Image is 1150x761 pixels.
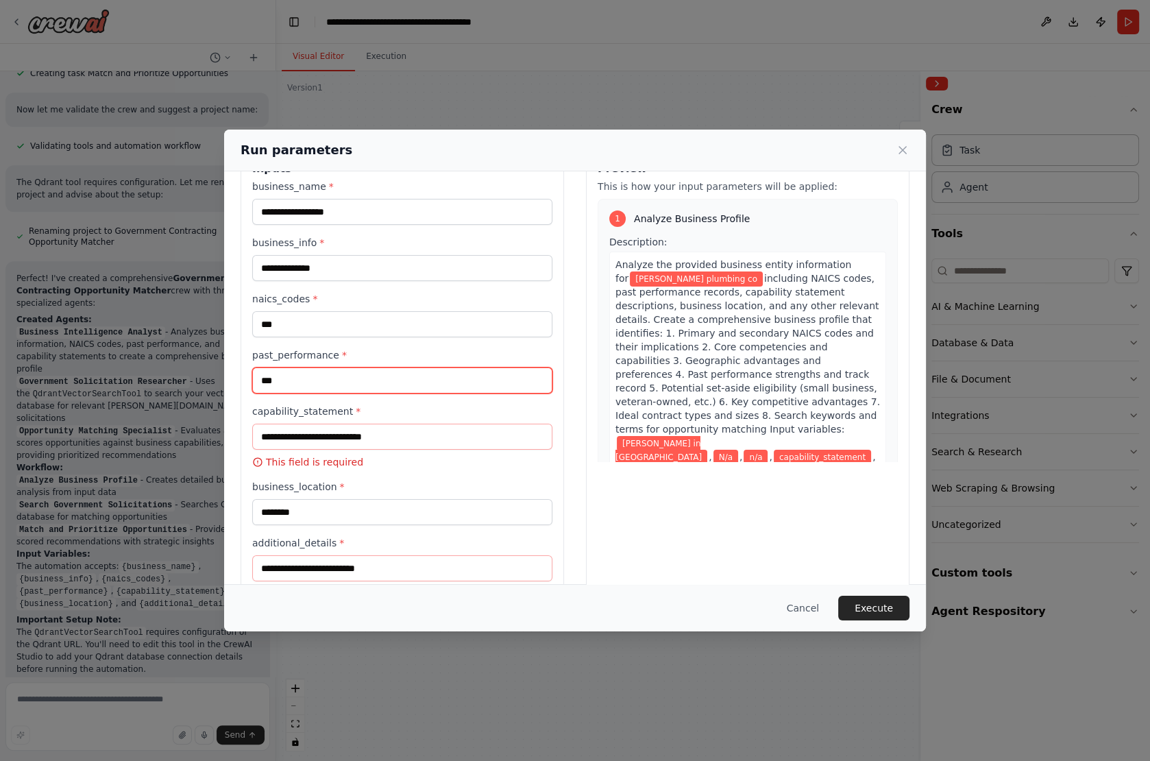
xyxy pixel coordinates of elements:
[713,450,738,465] span: Variable: naics_codes
[241,141,352,160] h2: Run parameters
[774,450,871,465] span: Variable: capability_statement
[252,236,552,250] label: business_info
[769,451,772,462] span: ,
[609,237,667,247] span: Description:
[615,273,880,435] span: including NAICS codes, past performance records, capability statement descriptions, business loca...
[634,212,750,226] span: Analyze Business Profile
[744,450,768,465] span: Variable: past_performance
[252,536,552,550] label: additional_details
[252,180,552,193] label: business_name
[709,451,711,462] span: ,
[252,348,552,362] label: past_performance
[838,596,909,620] button: Execute
[598,180,898,193] p: This is how your input parameters will be applied:
[776,596,830,620] button: Cancel
[252,480,552,494] label: business_location
[609,210,626,227] div: 1
[615,259,851,284] span: Analyze the provided business entity information for
[252,404,552,418] label: capability_statement
[630,271,763,287] span: Variable: business_name
[739,451,742,462] span: ,
[252,455,552,469] p: This field is required
[872,451,875,462] span: ,
[252,292,552,306] label: naics_codes
[615,436,707,465] span: Variable: business_info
